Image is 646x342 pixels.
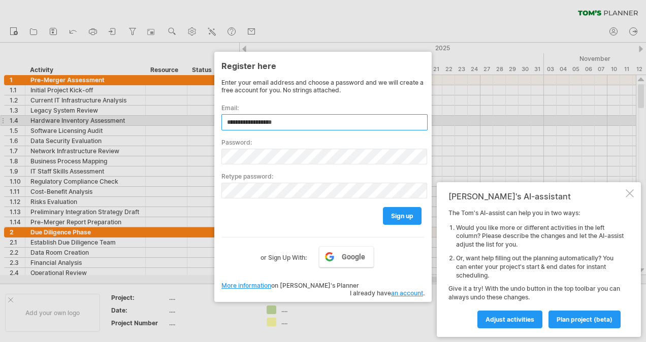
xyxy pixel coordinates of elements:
[221,139,425,146] label: Password:
[261,246,307,263] label: or Sign Up With:
[477,311,542,328] a: Adjust activities
[221,282,359,289] span: on [PERSON_NAME]'s Planner
[319,246,374,267] a: Google
[456,224,624,249] li: Would you like more or different activities in the left column? Please describe the changes and l...
[391,212,413,220] span: sign up
[221,282,271,289] a: More information
[221,56,425,75] div: Register here
[221,104,425,112] label: Email:
[383,207,422,225] a: sign up
[456,254,624,280] li: Or, want help filling out the planning automatically? You can enter your project's start & end da...
[221,79,425,94] div: Enter your email address and choose a password and we will create a free account for you. No stri...
[557,316,612,323] span: plan project (beta)
[448,209,624,328] div: The Tom's AI-assist can help you in two ways: Give it a try! With the undo button in the top tool...
[486,316,534,323] span: Adjust activities
[342,253,365,261] span: Google
[350,289,425,297] span: I already have .
[448,191,624,201] div: [PERSON_NAME]'s AI-assistant
[221,173,425,180] label: Retype password:
[548,311,621,328] a: plan project (beta)
[391,289,423,297] a: an account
